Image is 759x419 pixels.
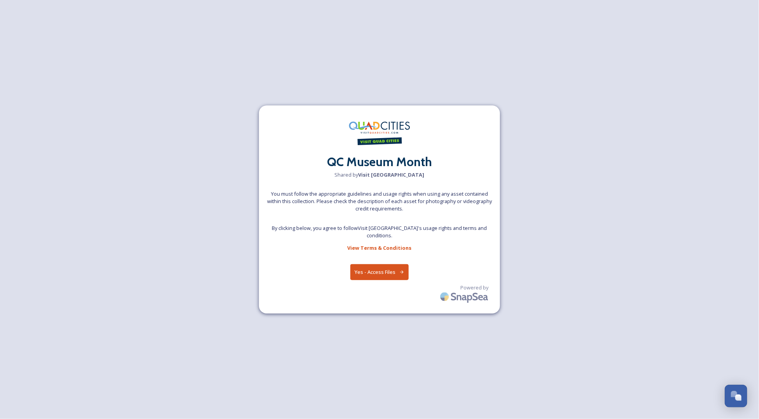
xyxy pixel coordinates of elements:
span: Powered by [460,284,488,291]
button: Open Chat [725,385,747,407]
button: Yes - Access Files [350,264,409,280]
span: Shared by [335,171,425,179]
span: By clicking below, you agree to follow Visit [GEOGRAPHIC_DATA] 's usage rights and terms and cond... [267,224,492,239]
h2: QC Museum Month [327,153,432,171]
img: SnapSea Logo [438,288,492,306]
a: View Terms & Conditions [348,243,412,252]
strong: Visit [GEOGRAPHIC_DATA] [359,171,425,178]
span: You must follow the appropriate guidelines and usage rights when using any asset contained within... [267,190,492,213]
img: QCCVB_VISIT_horiz_logo_4c_tagline_122019.svg [341,113,418,153]
strong: View Terms & Conditions [348,244,412,251]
